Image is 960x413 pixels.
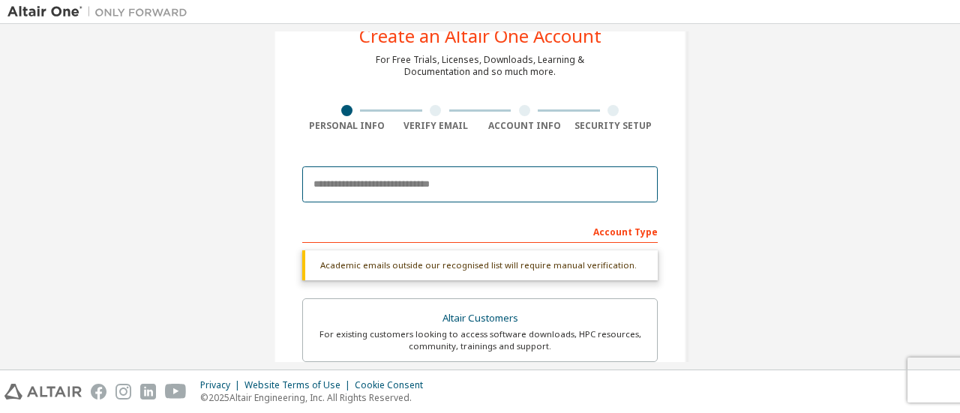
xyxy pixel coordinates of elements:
img: youtube.svg [165,384,187,400]
div: For existing customers looking to access software downloads, HPC resources, community, trainings ... [312,328,648,352]
img: Altair One [7,4,195,19]
div: Personal Info [302,120,391,132]
img: instagram.svg [115,384,131,400]
div: Cookie Consent [355,379,432,391]
img: altair_logo.svg [4,384,82,400]
div: Security Setup [569,120,658,132]
div: Academic emails outside our recognised list will require manual verification. [302,250,658,280]
div: Account Type [302,219,658,243]
div: Account Info [480,120,569,132]
div: Privacy [200,379,244,391]
div: Verify Email [391,120,481,132]
div: For Free Trials, Licenses, Downloads, Learning & Documentation and so much more. [376,54,584,78]
div: Altair Customers [312,308,648,329]
p: © 2025 Altair Engineering, Inc. All Rights Reserved. [200,391,432,404]
img: facebook.svg [91,384,106,400]
div: Website Terms of Use [244,379,355,391]
img: linkedin.svg [140,384,156,400]
div: Create an Altair One Account [359,27,601,45]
